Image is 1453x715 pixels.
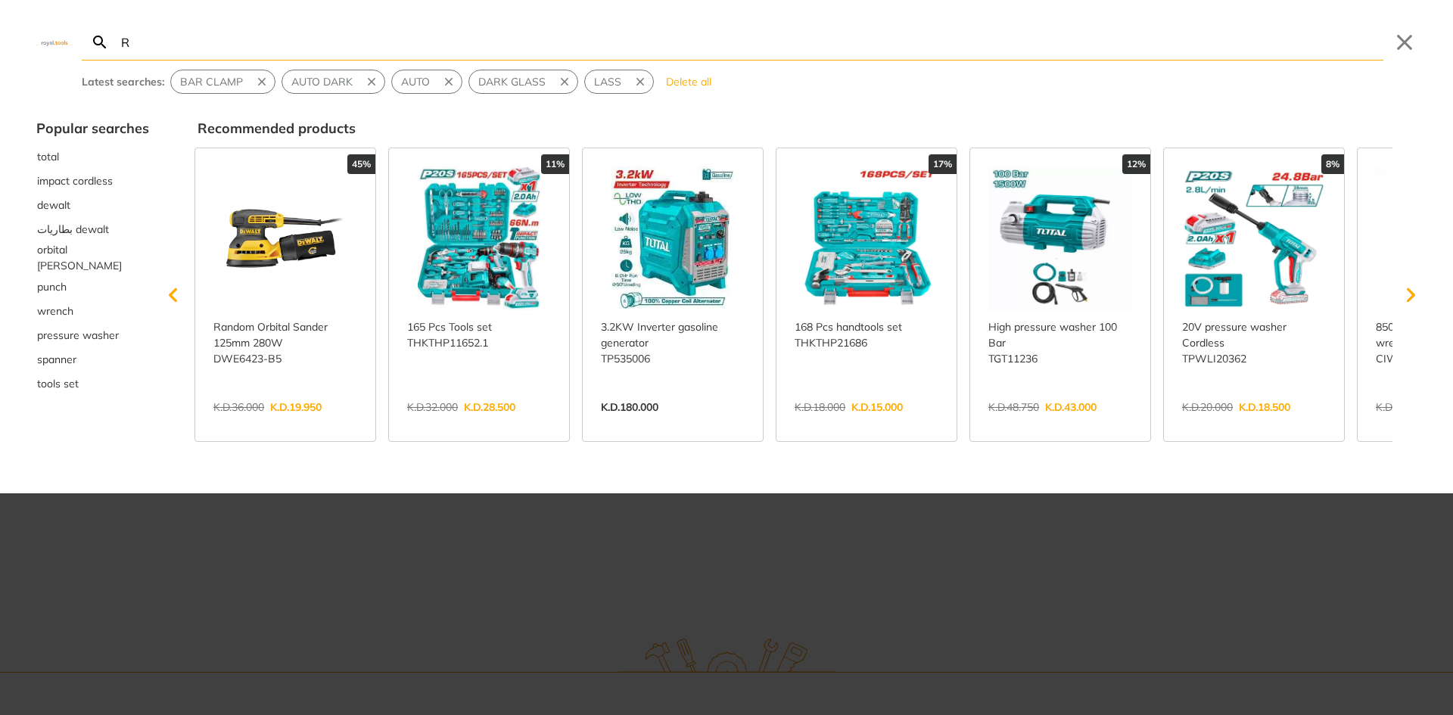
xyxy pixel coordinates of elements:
img: Close [36,39,73,45]
div: 8% [1321,154,1344,174]
button: Remove suggestion: AUTO DARK [362,70,384,93]
div: Popular searches [36,118,149,138]
button: Remove suggestion: DARK GLASS [555,70,577,93]
span: wrench [37,303,73,319]
div: Recommended products [198,118,1417,138]
div: Suggestion: total [36,145,149,169]
div: Suggestion: wrench [36,299,149,323]
div: Suggestion: spanner [36,347,149,371]
button: Select suggestion: AUTO DARK [282,70,362,93]
button: Remove suggestion: AUTO [439,70,462,93]
button: Select suggestion: AUTO [392,70,439,93]
div: Suggestion: orbital sande [36,241,149,275]
button: Select suggestion: spanner [36,347,149,371]
button: Select suggestion: orbital sande [36,241,149,275]
div: Suggestion: impact cordless [36,169,149,193]
div: Suggestion: AUTO DARK [282,70,385,94]
svg: Remove suggestion: AUTO DARK [365,75,378,89]
svg: Scroll right [1395,280,1426,310]
input: Search… [118,24,1383,60]
span: tools set [37,376,79,392]
svg: Remove suggestion: LASS [633,75,647,89]
div: Suggestion: dewalt [36,193,149,217]
button: Select suggestion: dewalt [36,193,149,217]
div: Suggestion: AUTO [391,70,462,94]
div: Suggestion: pressure washer [36,323,149,347]
button: Select suggestion: pressure washer [36,323,149,347]
button: Select suggestion: LASS [585,70,630,93]
button: Select suggestion: impact cordless [36,169,149,193]
span: impact cordless [37,173,113,189]
span: DARK GLASS [478,74,546,90]
svg: Remove suggestion: BAR CLAMP [255,75,269,89]
div: Suggestion: LASS [584,70,654,94]
div: Suggestion: بطاريات dewalt [36,217,149,241]
span: dewalt [37,197,70,213]
span: total [37,149,59,165]
svg: Search [91,33,109,51]
div: 45% [347,154,375,174]
div: Suggestion: tools set [36,371,149,396]
button: Delete all [660,70,717,94]
button: Select suggestion: wrench [36,299,149,323]
span: spanner [37,352,76,368]
svg: Remove suggestion: DARK GLASS [558,75,571,89]
div: Latest searches: [82,74,164,90]
div: Suggestion: punch [36,275,149,299]
svg: Scroll left [158,280,188,310]
span: AUTO [401,74,430,90]
span: BAR CLAMP [180,74,243,90]
div: Suggestion: DARK GLASS [468,70,578,94]
span: بطاريات dewalt [37,222,109,238]
div: 12% [1122,154,1150,174]
button: Select suggestion: بطاريات dewalt [36,217,149,241]
button: Select suggestion: total [36,145,149,169]
span: AUTO DARK [291,74,353,90]
span: orbital [PERSON_NAME] [37,242,148,274]
button: Select suggestion: tools set [36,371,149,396]
div: 17% [929,154,957,174]
button: Close [1392,30,1417,54]
svg: Remove suggestion: AUTO [442,75,456,89]
div: Suggestion: BAR CLAMP [170,70,275,94]
span: pressure washer [37,328,119,344]
button: Remove suggestion: BAR CLAMP [252,70,275,93]
button: Select suggestion: DARK GLASS [469,70,555,93]
button: Select suggestion: punch [36,275,149,299]
button: Select suggestion: BAR CLAMP [171,70,252,93]
span: LASS [594,74,621,90]
button: Remove suggestion: LASS [630,70,653,93]
div: 11% [541,154,569,174]
span: punch [37,279,67,295]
